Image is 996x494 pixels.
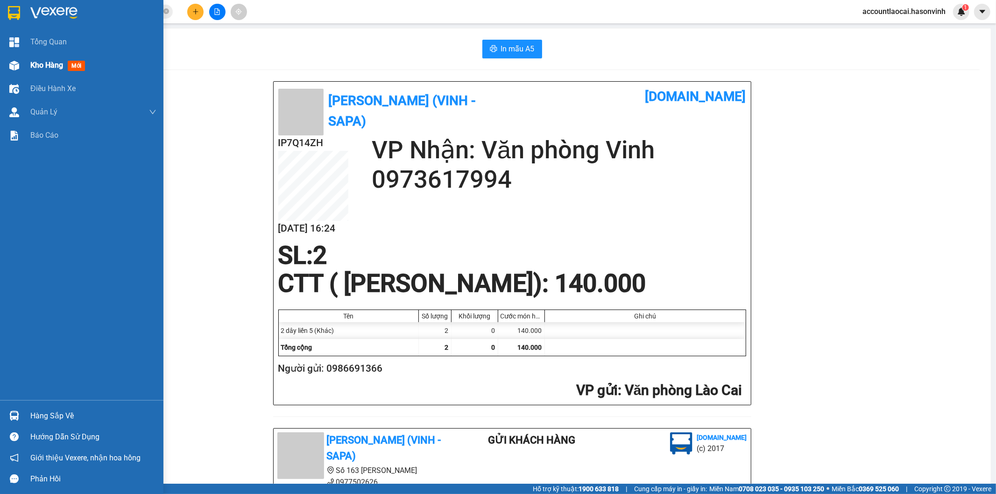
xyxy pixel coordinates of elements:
span: ⚪️ [826,487,829,491]
span: environment [327,466,334,474]
b: [PERSON_NAME] (Vinh - Sapa) [327,434,441,462]
sup: 1 [962,4,969,11]
img: logo-vxr [8,6,20,20]
img: icon-new-feature [957,7,966,16]
div: Ghi chú [547,312,743,320]
span: VP gửi [576,382,618,398]
span: notification [10,453,19,462]
span: down [149,108,156,116]
img: warehouse-icon [9,107,19,117]
img: warehouse-icon [9,61,19,71]
span: | [626,484,627,494]
span: Báo cáo [30,129,58,141]
strong: 0708 023 035 - 0935 103 250 [739,485,824,493]
b: [PERSON_NAME] (Vinh - Sapa) [328,93,476,129]
span: 1 [964,4,967,11]
button: file-add [209,4,226,20]
img: warehouse-icon [9,84,19,94]
span: close-circle [163,7,169,16]
h2: VP Nhận: Văn phòng Vinh [372,135,746,165]
span: 140.000 [518,344,542,351]
h2: : Văn phòng Lào Cai [278,381,742,400]
span: SL: [278,241,313,270]
span: mới [68,61,85,71]
span: In mẫu A5 [501,43,535,55]
span: question-circle [10,432,19,441]
button: printerIn mẫu A5 [482,40,542,58]
li: 0977502626 [277,476,451,488]
span: | [906,484,907,494]
span: accountlaocai.hasonvinh [855,6,953,17]
h2: Người gửi: 0986691366 [278,361,742,376]
img: solution-icon [9,131,19,141]
img: warehouse-icon [9,411,19,421]
span: Miền Nam [709,484,824,494]
span: Tổng Quan [30,36,67,48]
span: Kho hàng [30,61,63,70]
div: Hàng sắp về [30,409,156,423]
span: file-add [214,8,220,15]
img: logo.jpg [670,432,692,455]
span: 2 [445,344,449,351]
span: 2 [313,241,327,270]
div: Hướng dẫn sử dụng [30,430,156,444]
span: plus [192,8,199,15]
span: Quản Lý [30,106,57,118]
h2: IP7Q14ZH [278,135,348,151]
strong: 0369 525 060 [859,485,899,493]
span: phone [327,478,334,486]
span: close-circle [163,8,169,14]
button: plus [187,4,204,20]
span: Miền Bắc [832,484,899,494]
li: Số 163 [PERSON_NAME] [277,465,451,476]
div: Khối lượng [454,312,495,320]
div: Phản hồi [30,472,156,486]
div: 2 [419,322,452,339]
div: 140.000 [498,322,545,339]
div: Số lượng [421,312,449,320]
div: 0 [452,322,498,339]
span: Điều hành xe [30,83,76,94]
div: 2 dây liền 5 (Khác) [279,322,419,339]
button: caret-down [974,4,990,20]
span: Tổng cộng [281,344,312,351]
div: Cước món hàng [501,312,542,320]
b: Gửi khách hàng [488,434,575,446]
span: printer [490,45,497,54]
span: caret-down [978,7,987,16]
li: (c) 2017 [697,443,747,454]
h2: 0973617994 [372,165,746,194]
span: message [10,474,19,483]
div: Tên [281,312,416,320]
button: aim [231,4,247,20]
img: dashboard-icon [9,37,19,47]
span: Hỗ trợ kỹ thuật: [533,484,619,494]
b: [DOMAIN_NAME] [645,89,746,104]
b: [DOMAIN_NAME] [697,434,747,441]
span: Giới thiệu Vexere, nhận hoa hồng [30,452,141,464]
span: copyright [944,486,951,492]
h2: [DATE] 16:24 [278,221,348,236]
span: aim [235,8,242,15]
div: CTT ( [PERSON_NAME]) : 140.000 [273,269,652,297]
span: 0 [492,344,495,351]
strong: 1900 633 818 [579,485,619,493]
span: Cung cấp máy in - giấy in: [634,484,707,494]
